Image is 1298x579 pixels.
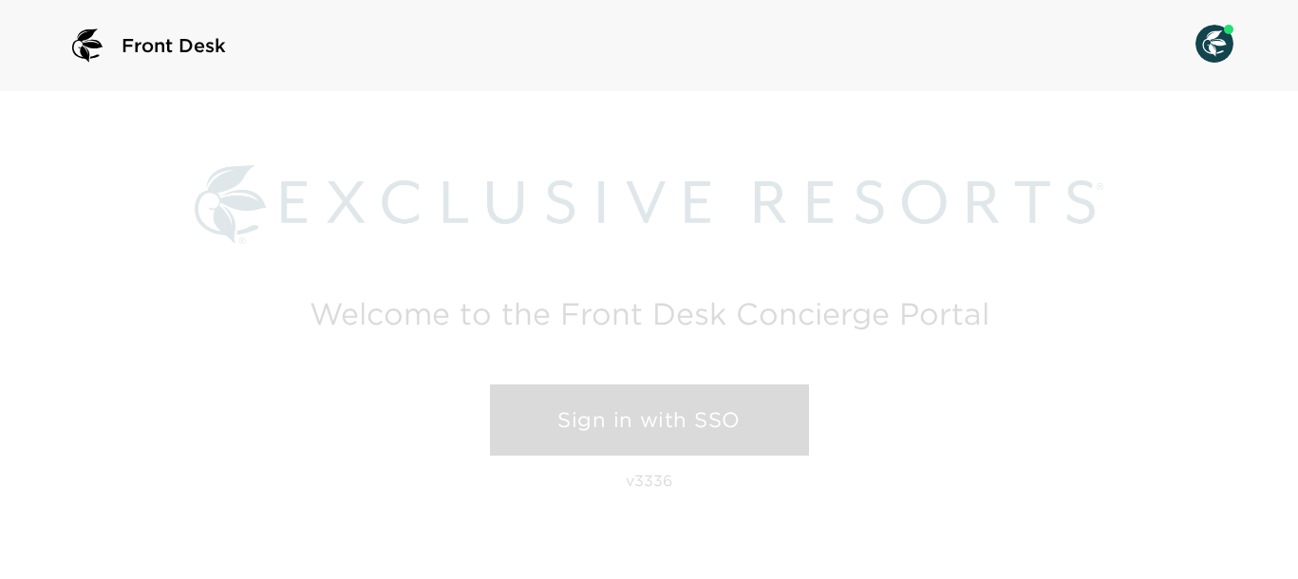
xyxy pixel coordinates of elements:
img: User [1195,25,1233,63]
h2: Welcome to the Front Desk Concierge Portal [310,299,989,328]
span: Front Desk [122,32,226,59]
a: Sign in with SSO [490,384,809,457]
p: v3336 [626,471,672,490]
img: Exclusive Resorts logo [195,165,1103,244]
img: logo [65,23,110,68]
